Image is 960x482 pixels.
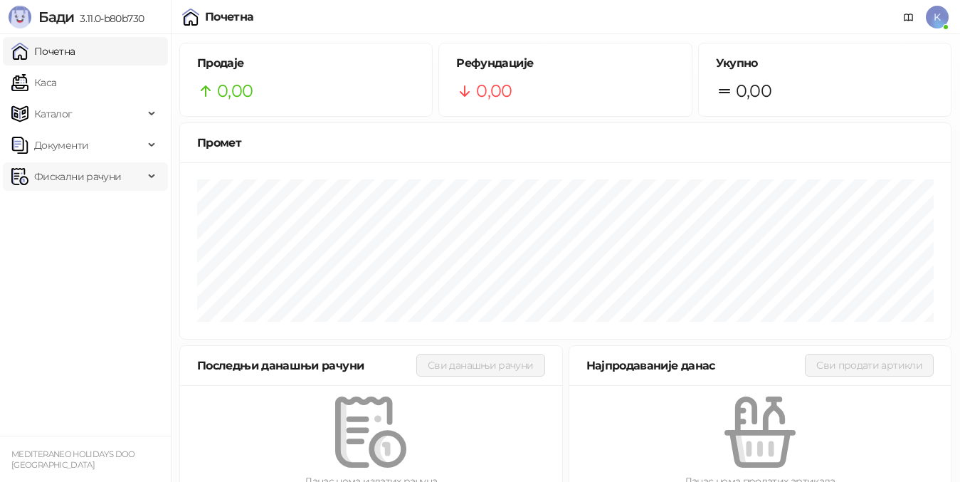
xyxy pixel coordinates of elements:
[716,55,934,72] h5: Укупно
[205,11,254,23] div: Почетна
[11,68,56,97] a: Каса
[416,354,544,377] button: Сви данашњи рачуни
[586,357,806,374] div: Најпродаваније данас
[897,6,920,28] a: Документација
[476,78,512,105] span: 0,00
[74,12,144,25] span: 3.11.0-b80b730
[9,6,31,28] img: Logo
[34,162,121,191] span: Фискални рачуни
[38,9,74,26] span: Бади
[11,37,75,66] a: Почетна
[217,78,253,105] span: 0,00
[34,131,88,159] span: Документи
[805,354,934,377] button: Сви продати артикли
[34,100,73,128] span: Каталог
[11,449,135,470] small: MEDITERANEO HOLIDAYS DOO [GEOGRAPHIC_DATA]
[197,55,415,72] h5: Продаје
[197,134,934,152] div: Промет
[456,55,674,72] h5: Рефундације
[736,78,771,105] span: 0,00
[197,357,416,374] div: Последњи данашњи рачуни
[926,6,949,28] span: K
